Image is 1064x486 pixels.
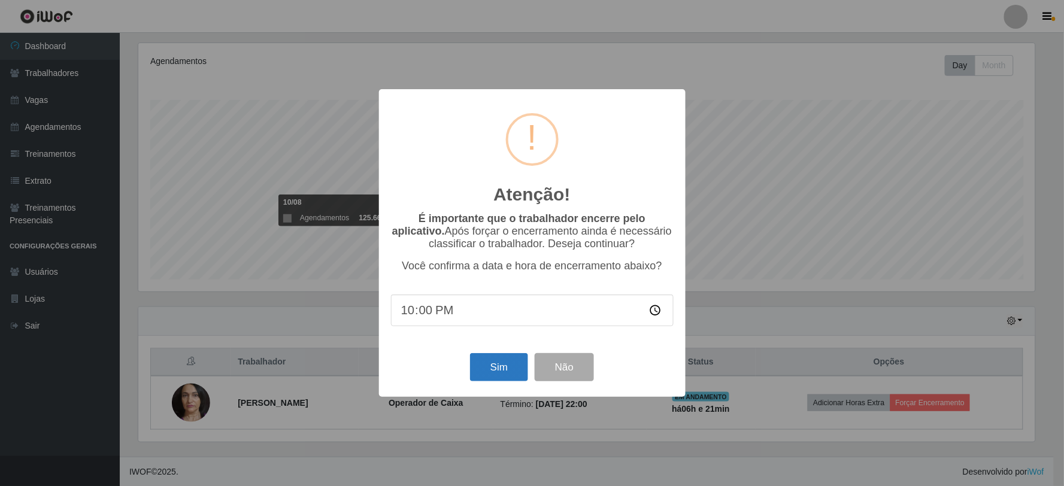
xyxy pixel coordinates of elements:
[493,184,570,205] h2: Atenção!
[391,260,674,272] p: Você confirma a data e hora de encerramento abaixo?
[535,353,594,381] button: Não
[470,353,528,381] button: Sim
[391,212,674,250] p: Após forçar o encerramento ainda é necessário classificar o trabalhador. Deseja continuar?
[392,212,645,237] b: É importante que o trabalhador encerre pelo aplicativo.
